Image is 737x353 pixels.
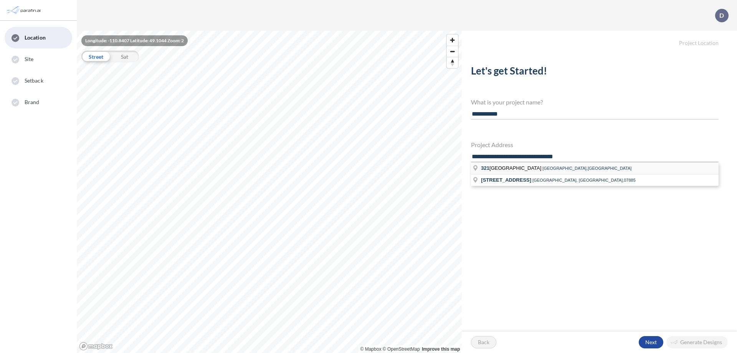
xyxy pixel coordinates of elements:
span: Brand [25,98,40,106]
p: D [719,12,724,19]
h4: What is your project name? [471,98,719,106]
span: Site [25,55,33,63]
img: Parafin [6,3,43,17]
button: Next [639,336,663,348]
a: Improve this map [422,346,460,352]
span: Location [25,34,46,41]
button: Zoom in [447,35,458,46]
button: Zoom out [447,46,458,57]
a: Mapbox [360,346,382,352]
div: Longitude: -110.8407 Latitude: 49.1044 Zoom: 2 [81,35,188,46]
span: Setback [25,77,43,85]
span: [STREET_ADDRESS] [481,177,531,183]
span: [GEOGRAPHIC_DATA], [GEOGRAPHIC_DATA],07885 [532,178,636,182]
h4: Project Address [471,141,719,148]
h5: Project Location [462,31,737,46]
canvas: Map [77,31,462,353]
div: Sat [110,51,139,62]
h2: Let's get Started! [471,65,719,80]
span: [GEOGRAPHIC_DATA],[GEOGRAPHIC_DATA] [542,166,631,171]
button: Reset bearing to north [447,57,458,68]
span: [GEOGRAPHIC_DATA] [481,165,542,171]
a: OpenStreetMap [383,346,420,352]
span: 321 [481,165,489,171]
p: Next [645,338,657,346]
div: Street [81,51,110,62]
a: Mapbox homepage [79,342,113,351]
